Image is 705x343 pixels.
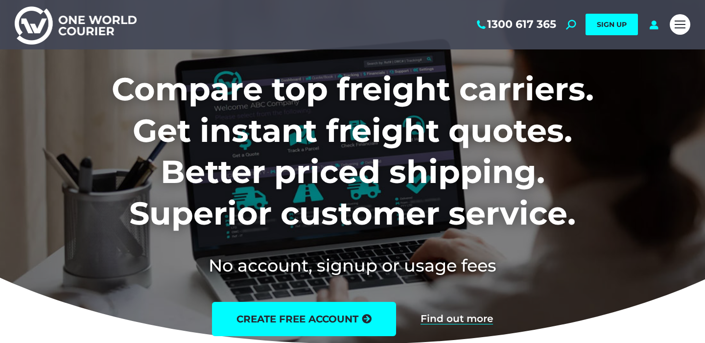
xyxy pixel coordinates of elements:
a: Find out more [421,314,493,324]
h1: Compare top freight carriers. Get instant freight quotes. Better priced shipping. Superior custom... [47,69,658,234]
a: Mobile menu icon [670,14,690,35]
a: create free account [212,302,396,336]
img: One World Courier [15,5,137,45]
span: SIGN UP [597,20,627,29]
h2: No account, signup or usage fees [47,253,658,277]
a: 1300 617 365 [475,18,556,31]
a: SIGN UP [586,14,638,35]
